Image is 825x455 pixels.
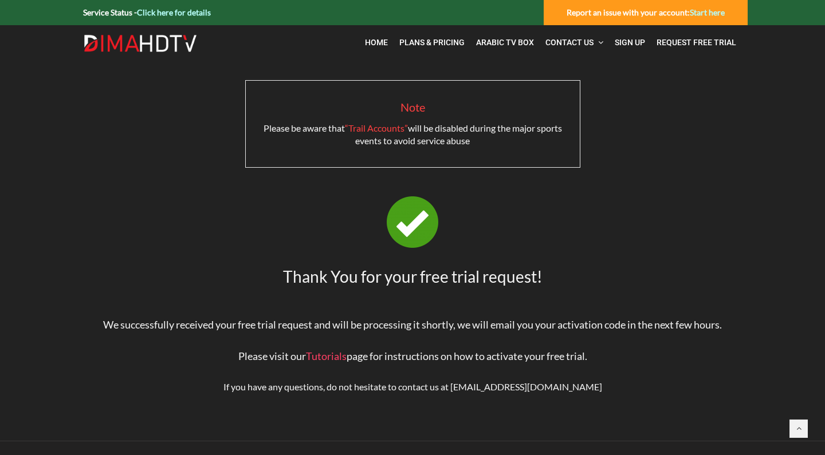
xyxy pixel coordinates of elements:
[567,7,725,17] strong: Report an issue with your account:
[400,100,425,114] span: Note
[399,38,465,47] span: Plans & Pricing
[476,38,534,47] span: Arabic TV Box
[540,31,609,54] a: Contact Us
[651,31,742,54] a: Request Free Trial
[789,420,808,438] a: Back to top
[345,122,408,133] span: “Trail Accounts”
[283,267,543,286] span: Thank You for your free trial request!
[365,38,388,47] span: Home
[359,31,394,54] a: Home
[470,31,540,54] a: Arabic TV Box
[609,31,651,54] a: Sign Up
[103,318,722,331] span: We successfully received your free trial request and will be processing it shortly, we will email...
[137,7,211,17] a: Click here for details
[615,38,645,47] span: Sign Up
[223,381,602,392] span: If you have any questions, do not hesitate to contact us at [EMAIL_ADDRESS][DOMAIN_NAME]
[657,38,736,47] span: Request Free Trial
[264,122,562,146] span: Please be aware that will be disabled during the major sports events to avoid service abuse
[394,31,470,54] a: Plans & Pricing
[387,196,438,248] img: tick
[83,7,211,17] strong: Service Status -
[545,38,594,47] span: Contact Us
[238,350,587,362] span: Please visit our page for instructions on how to activate your free trial.
[83,34,198,53] img: Dima HDTV
[306,350,347,362] a: Tutorials
[690,7,725,17] a: Start here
